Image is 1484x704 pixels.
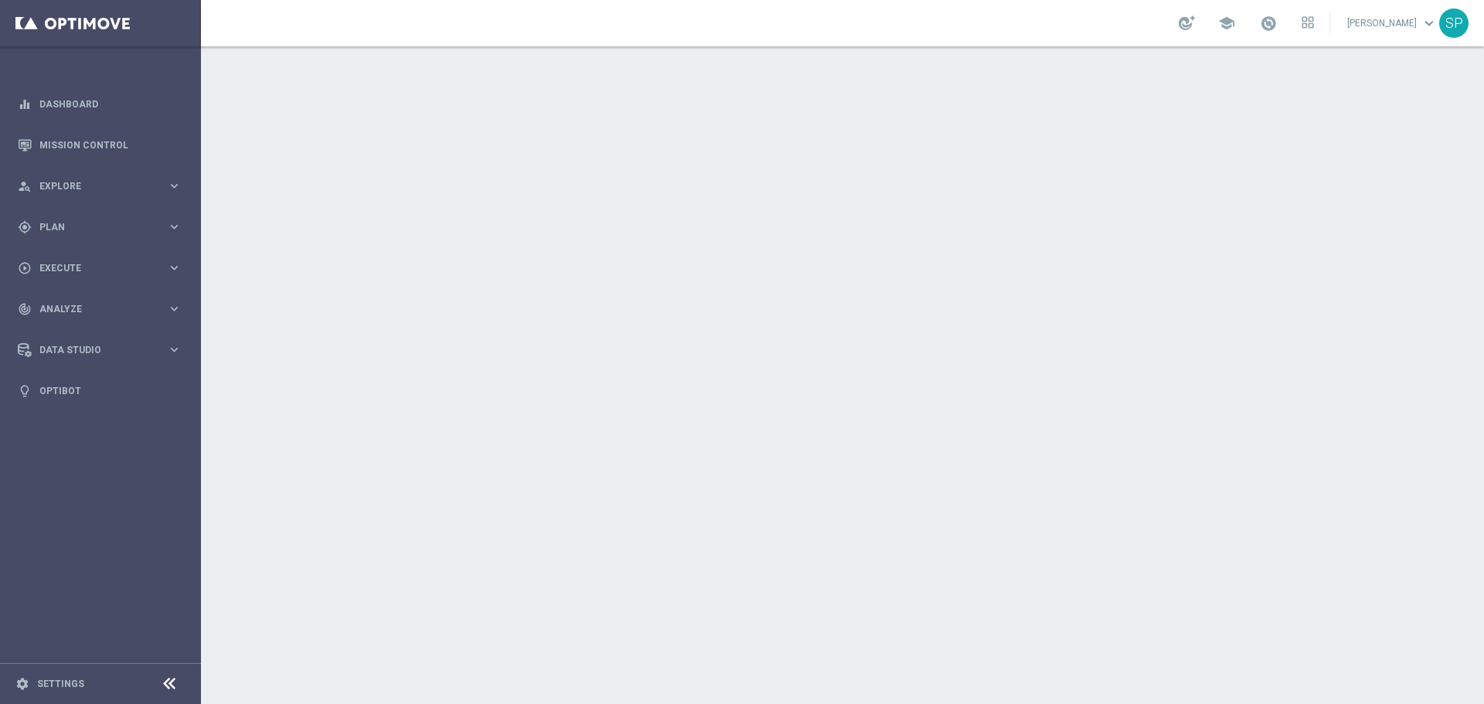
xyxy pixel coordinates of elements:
a: Mission Control [39,124,182,165]
button: lightbulb Optibot [17,385,182,397]
span: keyboard_arrow_down [1421,15,1438,32]
i: keyboard_arrow_right [167,179,182,193]
a: [PERSON_NAME]keyboard_arrow_down [1346,12,1439,35]
i: lightbulb [18,384,32,398]
i: keyboard_arrow_right [167,219,182,234]
div: Analyze [18,302,167,316]
a: Settings [37,679,84,689]
span: Execute [39,264,167,273]
span: Plan [39,223,167,232]
button: Mission Control [17,139,182,151]
button: track_changes Analyze keyboard_arrow_right [17,303,182,315]
span: school [1218,15,1235,32]
i: gps_fixed [18,220,32,234]
i: play_circle_outline [18,261,32,275]
button: equalizer Dashboard [17,98,182,111]
div: Dashboard [18,83,182,124]
div: SP [1439,9,1469,38]
a: Optibot [39,370,182,411]
button: gps_fixed Plan keyboard_arrow_right [17,221,182,233]
div: Data Studio [18,343,167,357]
i: keyboard_arrow_right [167,260,182,275]
i: person_search [18,179,32,193]
span: Data Studio [39,345,167,355]
div: Explore [18,179,167,193]
div: Execute [18,261,167,275]
a: Dashboard [39,83,182,124]
i: equalizer [18,97,32,111]
i: track_changes [18,302,32,316]
button: play_circle_outline Execute keyboard_arrow_right [17,262,182,274]
button: person_search Explore keyboard_arrow_right [17,180,182,192]
i: keyboard_arrow_right [167,342,182,357]
i: keyboard_arrow_right [167,301,182,316]
div: Mission Control [18,124,182,165]
span: Analyze [39,304,167,314]
i: settings [15,677,29,691]
div: Optibot [18,370,182,411]
span: Explore [39,182,167,191]
div: Plan [18,220,167,234]
button: Data Studio keyboard_arrow_right [17,344,182,356]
